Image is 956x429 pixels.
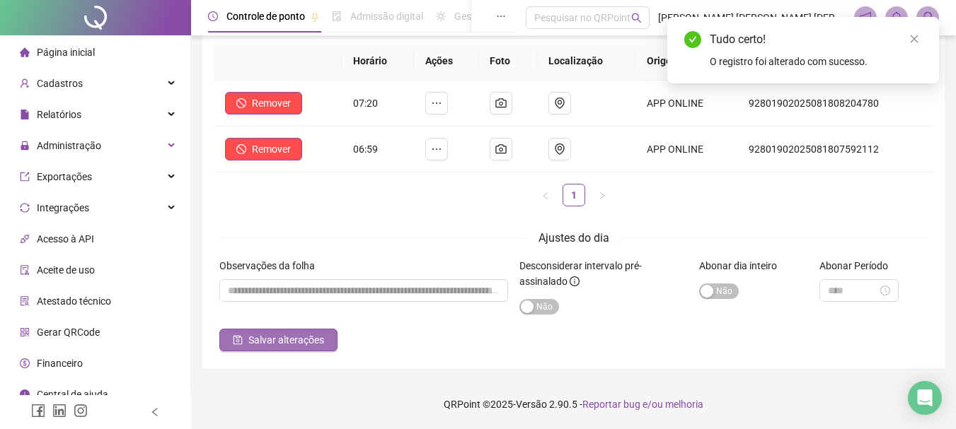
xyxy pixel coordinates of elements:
span: api [20,234,30,244]
span: audit [20,265,30,275]
span: linkedin [52,404,67,418]
span: file-done [332,11,342,21]
span: instagram [74,404,88,418]
th: Origem [635,42,737,81]
span: export [20,172,30,182]
th: Foto [478,42,536,81]
span: lock [20,141,30,151]
span: Relatórios [37,109,81,120]
span: Salvar alterações [248,332,324,348]
span: save [233,335,243,345]
span: sync [20,203,30,213]
button: Salvar alterações [219,329,338,351]
td: 92801902025081807592112 [737,127,933,172]
span: Admissão digital [350,11,423,22]
span: qrcode [20,327,30,337]
span: 06:59 [353,143,378,155]
a: 1 [563,184,584,206]
span: close [909,34,919,44]
span: user-add [20,78,30,88]
span: Gerar QRCode [37,327,100,338]
span: environment [554,98,565,109]
button: Remover [225,138,302,160]
img: 88193 [917,7,938,28]
span: Página inicial [37,47,95,58]
th: Horário [342,42,415,81]
span: left [541,192,550,200]
span: [PERSON_NAME] [PERSON_NAME] [PERSON_NAME] [PERSON_NAME] [PERSON_NAME] COMERCIAL [658,10,846,25]
span: check-circle [684,31,701,48]
span: Administração [37,140,101,151]
span: pushpin [311,13,319,21]
span: right [598,192,606,200]
span: Remover [252,141,291,157]
li: Próxima página [591,184,614,206]
span: info-circle [20,389,30,399]
span: search [631,13,642,23]
span: notification [859,11,872,24]
button: Remover [225,92,302,114]
span: file [20,110,30,119]
div: Open Intercom Messenger [908,381,942,415]
td: APP ONLINE [635,127,737,172]
footer: QRPoint © 2025 - 2.90.5 - [191,380,956,429]
span: Ajustes do dia [539,231,609,245]
th: Localização [537,42,636,81]
span: dollar [20,358,30,368]
td: 92801902025081808204780 [737,81,933,127]
span: Reportar bug e/ou melhoria [582,399,703,410]
span: bell [890,11,903,24]
div: Tudo certo! [710,31,922,48]
span: Financeiro [37,358,83,369]
span: stop [236,144,246,154]
span: Cadastros [37,78,83,89]
span: left [150,407,160,417]
span: Atestado técnico [37,295,111,307]
span: Aceite de uso [37,264,95,276]
button: right [591,184,614,206]
span: camera [495,98,507,109]
label: Abonar Período [819,258,897,274]
span: Central de ajuda [37,389,108,400]
span: solution [20,296,30,306]
button: left [534,184,557,206]
span: clock-circle [208,11,218,21]
a: Close [906,31,922,47]
td: APP ONLINE [635,81,737,127]
span: Desconsiderar intervalo pré-assinalado [519,260,642,287]
span: ellipsis [431,98,442,109]
span: sun [436,11,446,21]
span: environment [554,143,565,155]
div: O registro foi alterado com sucesso. [710,54,922,69]
span: camera [495,143,507,155]
label: Abonar dia inteiro [699,258,786,274]
span: Integrações [37,202,89,213]
span: facebook [31,404,45,418]
label: Observações da folha [219,258,324,274]
span: Acesso à API [37,233,94,245]
span: Exportações [37,171,92,182]
span: Gestão de férias [454,11,526,22]
span: home [20,47,30,57]
span: ellipsis [496,11,506,21]
span: ellipsis [431,143,442,155]
th: Ações [414,42,478,81]
span: Controle de ponto [226,11,305,22]
span: 07:20 [353,98,378,109]
span: Remover [252,95,291,111]
li: Página anterior [534,184,557,206]
span: stop [236,98,246,108]
li: 1 [563,184,585,206]
span: info-circle [570,276,580,286]
span: Versão [516,399,547,410]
